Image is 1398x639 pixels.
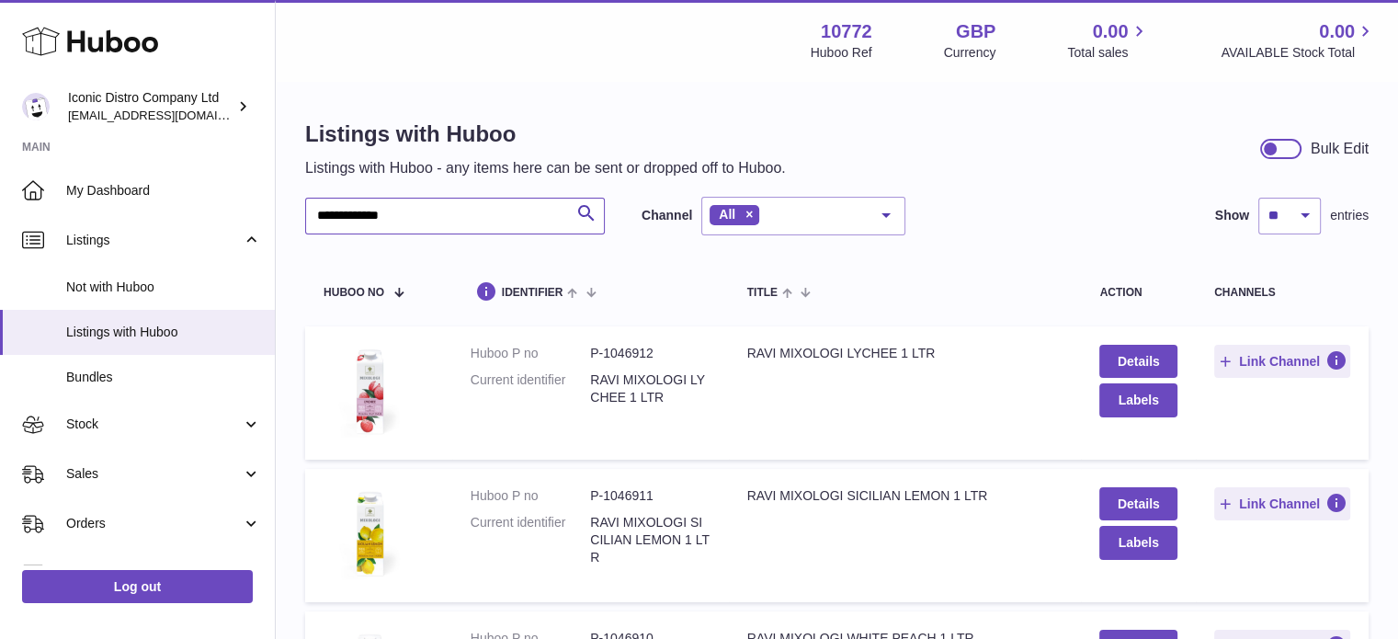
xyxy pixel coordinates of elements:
[1067,44,1149,62] span: Total sales
[1239,353,1320,370] span: Link Channel
[324,345,415,437] img: RAVI MIXOLOGI LYCHEE 1 LTR
[66,182,261,200] span: My Dashboard
[471,345,590,362] dt: Huboo P no
[747,345,1063,362] div: RAVI MIXOLOGI LYCHEE 1 LTR
[1093,19,1129,44] span: 0.00
[944,44,996,62] div: Currency
[305,120,786,149] h1: Listings with Huboo
[821,19,872,44] strong: 10772
[66,416,242,433] span: Stock
[590,487,710,505] dd: P-1046911
[68,108,270,122] span: [EMAIL_ADDRESS][DOMAIN_NAME]
[642,207,692,224] label: Channel
[324,287,384,299] span: Huboo no
[1214,287,1350,299] div: channels
[1319,19,1355,44] span: 0.00
[1239,496,1320,512] span: Link Channel
[1214,345,1350,378] button: Link Channel
[1099,487,1176,520] a: Details
[1221,44,1376,62] span: AVAILABLE Stock Total
[1221,19,1376,62] a: 0.00 AVAILABLE Stock Total
[1311,139,1369,159] div: Bulk Edit
[471,487,590,505] dt: Huboo P no
[305,158,786,178] p: Listings with Huboo - any items here can be sent or dropped off to Huboo.
[1099,383,1176,416] button: Labels
[66,279,261,296] span: Not with Huboo
[747,487,1063,505] div: RAVI MIXOLOGI SICILIAN LEMON 1 LTR
[66,369,261,386] span: Bundles
[471,514,590,566] dt: Current identifier
[471,371,590,406] dt: Current identifier
[1099,345,1176,378] a: Details
[590,345,710,362] dd: P-1046912
[1067,19,1149,62] a: 0.00 Total sales
[1214,487,1350,520] button: Link Channel
[1330,207,1369,224] span: entries
[590,514,710,566] dd: RAVI MIXOLOGI SICILIAN LEMON 1 LTR
[747,287,778,299] span: title
[811,44,872,62] div: Huboo Ref
[719,207,735,222] span: All
[66,515,242,532] span: Orders
[324,487,415,579] img: RAVI MIXOLOGI SICILIAN LEMON 1 LTR
[502,287,563,299] span: identifier
[66,232,242,249] span: Listings
[66,465,242,483] span: Sales
[1215,207,1249,224] label: Show
[1099,526,1176,559] button: Labels
[66,565,261,582] span: Usage
[590,371,710,406] dd: RAVI MIXOLOGI LYCHEE 1 LTR
[68,89,233,124] div: Iconic Distro Company Ltd
[956,19,995,44] strong: GBP
[66,324,261,341] span: Listings with Huboo
[22,570,253,603] a: Log out
[22,93,50,120] img: internalAdmin-10772@internal.huboo.com
[1099,287,1176,299] div: action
